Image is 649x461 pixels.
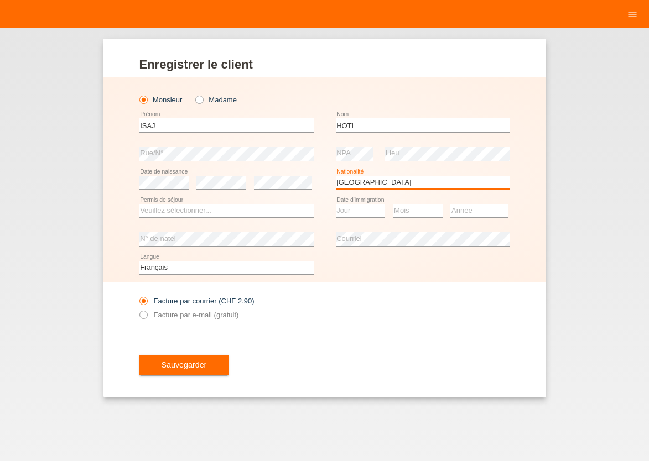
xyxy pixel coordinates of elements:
[195,96,237,104] label: Madame
[139,355,229,376] button: Sauvegarder
[195,96,203,103] input: Madame
[139,297,147,311] input: Facture par courrier (CHF 2.90)
[621,11,643,17] a: menu
[139,96,147,103] input: Monsieur
[139,311,147,324] input: Facture par e-mail (gratuit)
[139,57,510,71] h1: Enregistrer le client
[627,9,638,20] i: menu
[139,311,239,319] label: Facture par e-mail (gratuit)
[162,360,207,369] span: Sauvegarder
[139,297,255,305] label: Facture par courrier (CHF 2.90)
[139,96,183,104] label: Monsieur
